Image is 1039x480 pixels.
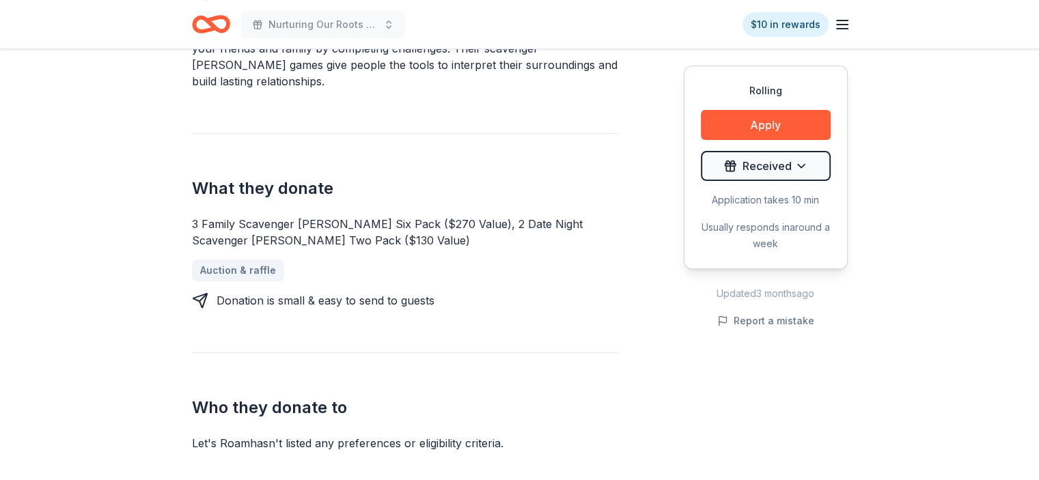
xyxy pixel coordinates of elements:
span: Nurturing Our Roots - Reaching for the Sky Dougbe River School Gala 2025 [268,16,378,33]
div: Usually responds in around a week [701,219,831,252]
div: Updated 3 months ago [684,285,848,302]
a: Home [192,8,230,40]
a: $10 in rewards [743,12,829,37]
div: Rolling [701,83,831,99]
div: Donation is small & easy to send to guests [217,292,434,309]
button: Report a mistake [717,313,814,329]
h2: What they donate [192,178,618,199]
button: Nurturing Our Roots - Reaching for the Sky Dougbe River School Gala 2025 [241,11,405,38]
div: Application takes 10 min [701,192,831,208]
a: Auction & raffle [192,259,284,281]
span: Received [743,157,792,175]
h2: Who they donate to [192,397,618,419]
div: Let's Roam is an exciting app-led game that allows you to explore the world with your friends and... [192,24,618,89]
button: Received [701,151,831,181]
button: Apply [701,110,831,140]
div: 3 Family Scavenger [PERSON_NAME] Six Pack ($270 Value), 2 Date Night Scavenger [PERSON_NAME] Two ... [192,216,618,249]
div: Let's Roam hasn ' t listed any preferences or eligibility criteria. [192,435,618,451]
